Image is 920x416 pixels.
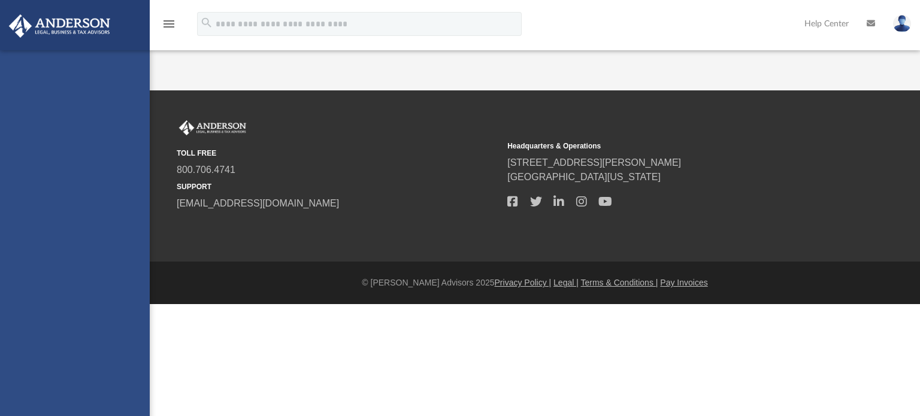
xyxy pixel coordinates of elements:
a: 800.706.4741 [177,165,235,175]
a: [GEOGRAPHIC_DATA][US_STATE] [507,172,661,182]
a: Legal | [553,278,579,287]
i: menu [162,17,176,31]
a: menu [162,23,176,31]
a: [EMAIL_ADDRESS][DOMAIN_NAME] [177,198,339,208]
small: TOLL FREE [177,148,499,159]
img: User Pic [893,15,911,32]
a: Pay Invoices [660,278,707,287]
a: Privacy Policy | [495,278,552,287]
img: Anderson Advisors Platinum Portal [177,120,249,136]
div: © [PERSON_NAME] Advisors 2025 [150,277,920,289]
a: [STREET_ADDRESS][PERSON_NAME] [507,157,681,168]
img: Anderson Advisors Platinum Portal [5,14,114,38]
i: search [200,16,213,29]
small: SUPPORT [177,181,499,192]
a: Terms & Conditions | [581,278,658,287]
small: Headquarters & Operations [507,141,830,151]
